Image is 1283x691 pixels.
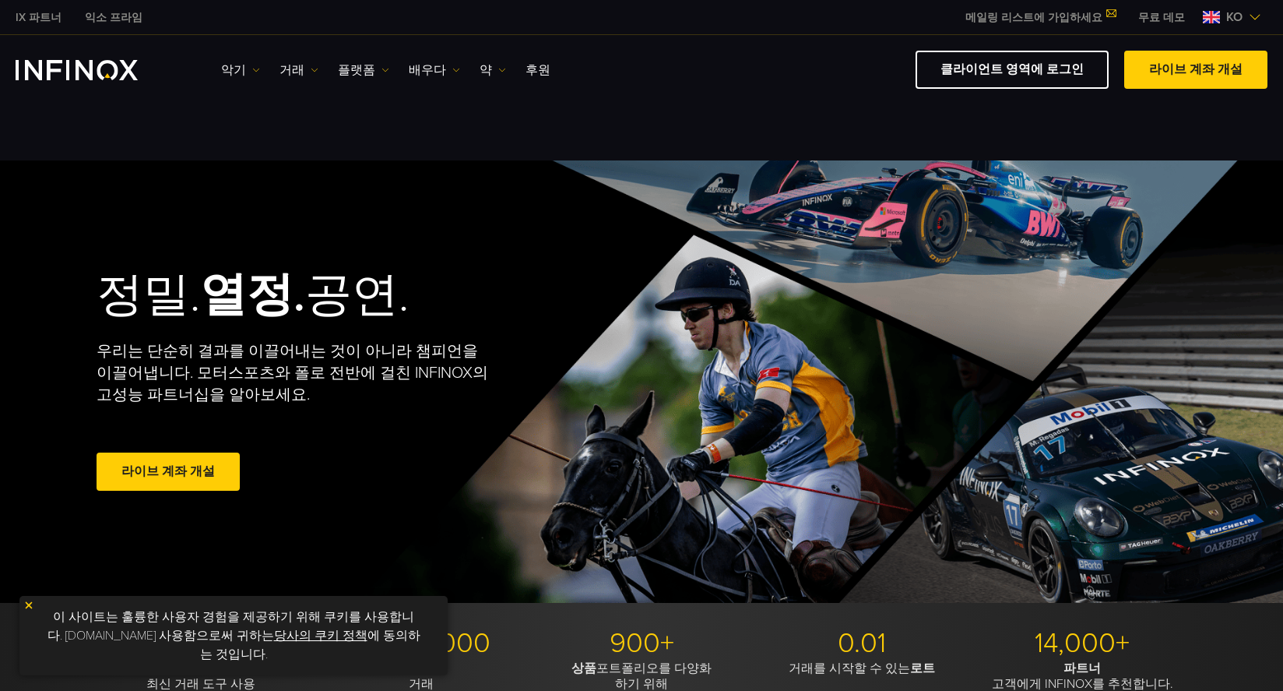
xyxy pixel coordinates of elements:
a: 인피녹스 메뉴 [1127,9,1197,26]
font: 메일링 리스트에 가입하세요 [965,11,1102,24]
font: 이 사이트는 훌륭한 사용자 경험을 제공하기 위해 쿠키를 사용합니다. [DOMAIN_NAME] 사용함으로써 귀하는 에 동의하는 것입니다. [47,609,420,662]
strong: 파트너 [1063,661,1101,676]
span: KO [1220,8,1249,26]
strong: 로트 [910,661,935,676]
a: 거래 [279,61,318,79]
a: 약 [480,61,506,79]
a: 라이브 계좌 개설 [97,453,240,491]
a: 배우다 [409,61,460,79]
a: 후원 [526,61,550,79]
img: 노란색 닫기 아이콘 [23,600,34,611]
a: 메일링 리스트에 가입하세요 [954,11,1127,24]
p: 거래를 시작할 수 있는 [757,661,966,676]
p: 900+ [537,626,746,661]
font: 약 [480,61,492,79]
a: 클라이언트 영역에 로그인 [916,51,1109,89]
font: 라이브 계좌 개설 [1149,62,1243,77]
strong: 열정. [200,267,305,323]
a: 플랫폼 [338,61,389,79]
strong: 상품 [571,661,596,676]
font: 악기 [221,61,246,79]
a: 당사의 쿠키 정책 [274,628,367,643]
a: 인피녹스 [73,9,154,26]
p: 우리는 단순히 결과를 이끌어내는 것이 아니라 챔피언을 이끌어냅니다. 모터스포츠와 폴로 전반에 걸친 INFINOX의 고성능 파트너십을 알아보세요. [97,340,489,406]
a: INFINOX 로고 [16,60,174,80]
p: 0.01 [757,626,966,661]
a: 인피녹스 [4,9,73,26]
font: 거래 [279,61,304,79]
a: 악기 [221,61,260,79]
font: 배우다 [409,61,446,79]
a: 라이브 계좌 개설 [1124,51,1267,89]
font: 라이브 계좌 개설 [121,464,215,479]
font: 플랫폼 [338,61,375,79]
h2: 정밀. 공연. [97,267,587,324]
p: 14,000+ [978,626,1186,661]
